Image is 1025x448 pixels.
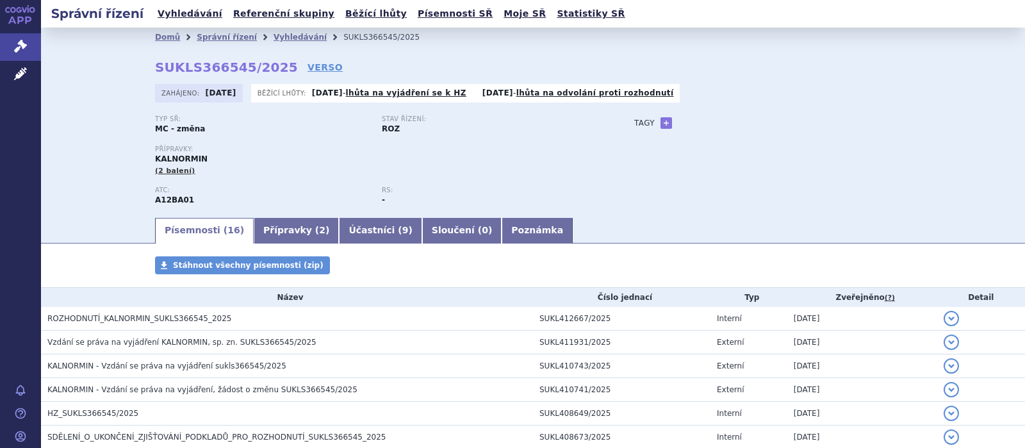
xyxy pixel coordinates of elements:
strong: [DATE] [482,88,513,97]
span: Interní [717,409,742,418]
li: SUKLS366545/2025 [343,28,436,47]
a: Sloučení (0) [422,218,502,244]
a: Účastníci (9) [339,218,422,244]
button: detail [944,311,959,326]
p: Typ SŘ: [155,115,369,123]
th: Název [41,288,533,307]
button: detail [944,335,959,350]
span: Interní [717,433,742,442]
th: Zveřejněno [787,288,937,307]
strong: [DATE] [312,88,343,97]
span: 0 [482,225,488,235]
a: Poznámka [502,218,573,244]
td: SUKL410741/2025 [533,378,710,402]
a: lhůta na odvolání proti rozhodnutí [516,88,674,97]
p: Přípravky: [155,145,609,153]
td: SUKL412667/2025 [533,307,710,331]
a: + [660,117,672,129]
a: Správní řízení [197,33,257,42]
strong: [DATE] [206,88,236,97]
p: ATC: [155,187,369,194]
strong: ROZ [382,124,400,133]
td: [DATE] [787,402,937,426]
strong: SUKLS366545/2025 [155,60,298,75]
p: - [482,88,674,98]
span: KALNORMIN - Vzdání se práva na vyjádření, žádost o změnu SUKLS366545/2025 [47,385,357,394]
p: Stav řízení: [382,115,596,123]
a: Písemnosti (16) [155,218,254,244]
td: SUKL408649/2025 [533,402,710,426]
button: detail [944,406,959,421]
p: RS: [382,187,596,194]
span: 9 [402,225,409,235]
strong: CHLORID DRASELNÝ [155,195,194,204]
a: Referenční skupiny [229,5,338,22]
strong: MC - změna [155,124,205,133]
a: Vyhledávání [274,33,327,42]
span: 2 [319,225,325,235]
button: detail [944,429,959,445]
a: Běžící lhůty [341,5,411,22]
td: [DATE] [787,354,937,378]
a: Písemnosti SŘ [414,5,496,22]
p: - [312,88,466,98]
span: SDĚLENÍ_O_UKONČENÍ_ZJIŠŤOVÁNÍ_PODKLADŮ_PRO_ROZHODNUTÍ_SUKLS366545_2025 [47,433,386,442]
span: Externí [717,385,744,394]
a: Přípravky (2) [254,218,339,244]
a: Statistiky SŘ [553,5,628,22]
span: (2 balení) [155,167,195,175]
a: Vyhledávání [154,5,226,22]
span: HZ_SUKLS366545/2025 [47,409,138,418]
span: Externí [717,361,744,370]
strong: - [382,195,385,204]
a: Moje SŘ [500,5,550,22]
span: Stáhnout všechny písemnosti (zip) [173,261,324,270]
h2: Správní řízení [41,4,154,22]
span: KALNORMIN - Vzdání se práva na vyjádření sukls366545/2025 [47,361,286,370]
td: [DATE] [787,331,937,354]
span: 16 [227,225,240,235]
span: Běžící lhůty: [258,88,309,98]
th: Detail [937,288,1025,307]
button: detail [944,382,959,397]
span: KALNORMIN [155,154,208,163]
td: [DATE] [787,378,937,402]
abbr: (?) [885,294,895,303]
span: Interní [717,314,742,323]
a: Domů [155,33,180,42]
td: SUKL411931/2025 [533,331,710,354]
th: Číslo jednací [533,288,710,307]
span: ROZHODNUTÍ_KALNORMIN_SUKLS366545_2025 [47,314,231,323]
span: Zahájeno: [161,88,202,98]
span: Externí [717,338,744,347]
span: Vzdání se práva na vyjádření KALNORMIN, sp. zn. SUKLS366545/2025 [47,338,316,347]
a: lhůta na vyjádření se k HZ [346,88,466,97]
td: [DATE] [787,307,937,331]
a: VERSO [307,61,343,74]
td: SUKL410743/2025 [533,354,710,378]
a: Stáhnout všechny písemnosti (zip) [155,256,330,274]
h3: Tagy [634,115,655,131]
button: detail [944,358,959,374]
th: Typ [710,288,787,307]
